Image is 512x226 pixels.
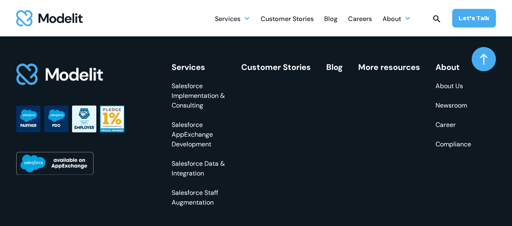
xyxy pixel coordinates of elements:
[382,11,411,26] div: About
[324,12,338,27] div: Blog
[172,63,226,72] div: Services
[326,62,343,72] a: Blog
[436,139,471,149] a: Compliance
[172,120,226,149] a: Salesforce AppExchange Development
[382,12,401,27] div: About
[261,12,314,27] div: Customer Stories
[172,81,226,110] a: Salesforce Implementation & Consulting
[172,188,226,207] a: Salesforce Staff Augmentation
[324,11,338,26] a: Blog
[16,63,104,86] img: footer logo
[436,63,471,72] div: About
[480,53,487,65] img: arrow up
[436,120,471,130] a: Career
[452,9,496,27] a: Let’s Talk
[172,159,226,178] a: Salesforce Data & Integration
[215,11,250,26] div: Services
[348,11,372,26] a: Careers
[16,10,83,26] img: modelit logo
[16,10,83,26] a: home
[436,101,471,110] a: Newsroom
[436,81,471,91] a: About Us
[215,12,240,27] div: Services
[261,11,314,26] a: Customer Stories
[241,62,311,72] a: Customer Stories
[358,62,420,72] a: More resources
[348,12,372,27] div: Careers
[459,14,489,23] div: Let’s Talk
